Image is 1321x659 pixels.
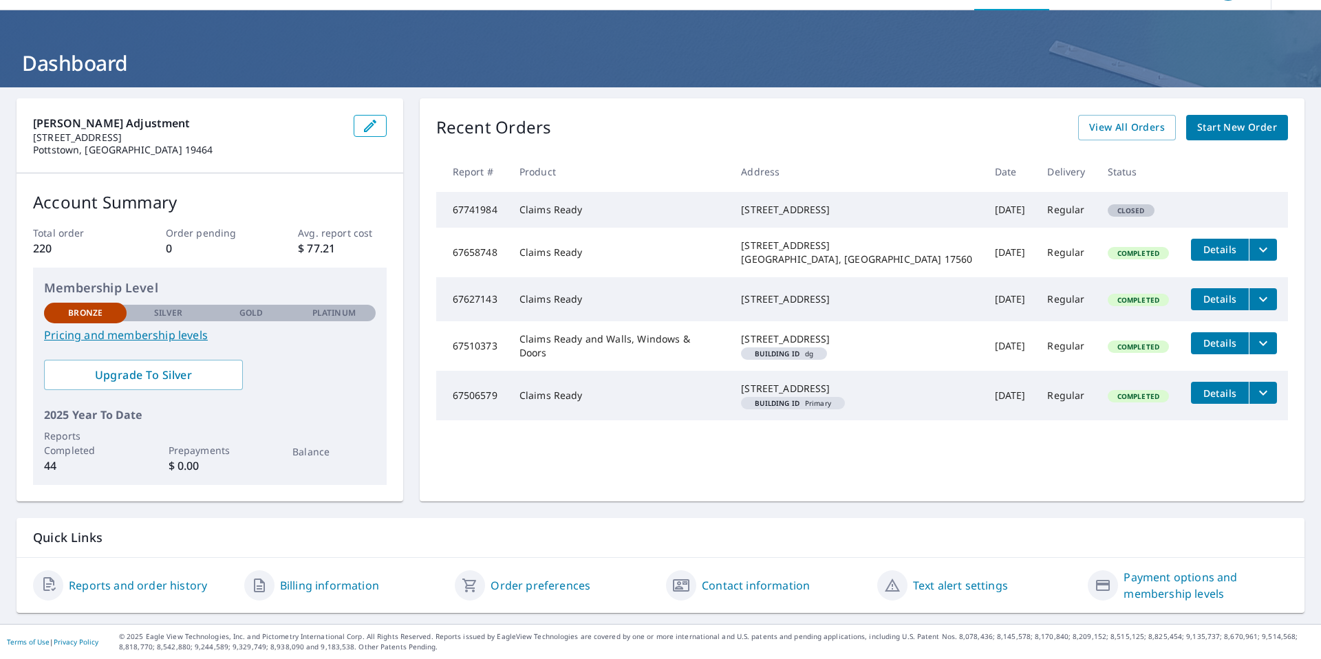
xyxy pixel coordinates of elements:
td: Claims Ready [508,371,730,420]
span: Completed [1109,342,1168,352]
p: Quick Links [33,529,1288,546]
div: [STREET_ADDRESS] [741,382,972,396]
a: Privacy Policy [54,637,98,647]
button: filesDropdownBtn-67627143 [1249,288,1277,310]
div: [STREET_ADDRESS] [GEOGRAPHIC_DATA], [GEOGRAPHIC_DATA] 17560 [741,239,972,266]
p: Total order [33,226,121,240]
td: Regular [1036,192,1096,228]
span: View All Orders [1089,119,1165,136]
span: Closed [1109,206,1153,215]
td: [DATE] [984,277,1037,321]
p: Avg. report cost [298,226,386,240]
span: Primary [747,400,839,407]
th: Report # [436,151,508,192]
td: 67627143 [436,277,508,321]
span: Completed [1109,248,1168,258]
td: [DATE] [984,321,1037,371]
td: [DATE] [984,228,1037,277]
td: 67741984 [436,192,508,228]
p: Order pending [166,226,254,240]
p: Bronze [68,307,103,319]
td: Claims Ready [508,192,730,228]
td: Regular [1036,321,1096,371]
p: $ 77.21 [298,240,386,257]
span: Completed [1109,295,1168,305]
h1: Dashboard [17,49,1304,77]
td: Regular [1036,228,1096,277]
p: | [7,638,98,646]
span: Details [1199,243,1241,256]
button: detailsBtn-67658748 [1191,239,1249,261]
button: detailsBtn-67506579 [1191,382,1249,404]
th: Product [508,151,730,192]
button: detailsBtn-67510373 [1191,332,1249,354]
div: [STREET_ADDRESS] [741,203,972,217]
td: 67510373 [436,321,508,371]
p: Membership Level [44,279,376,297]
p: Prepayments [169,443,251,457]
span: Start New Order [1197,119,1277,136]
th: Date [984,151,1037,192]
a: Text alert settings [913,577,1008,594]
p: Reports Completed [44,429,127,457]
p: 44 [44,457,127,474]
th: Status [1097,151,1180,192]
a: Start New Order [1186,115,1288,140]
p: Balance [292,444,375,459]
td: 67506579 [436,371,508,420]
a: Reports and order history [69,577,207,594]
td: [DATE] [984,192,1037,228]
p: [STREET_ADDRESS] [33,131,343,144]
a: Payment options and membership levels [1124,569,1288,602]
p: 220 [33,240,121,257]
a: Terms of Use [7,637,50,647]
p: © 2025 Eagle View Technologies, Inc. and Pictometry International Corp. All Rights Reserved. Repo... [119,631,1314,652]
p: Account Summary [33,190,387,215]
p: $ 0.00 [169,457,251,474]
td: Regular [1036,277,1096,321]
a: Upgrade To Silver [44,360,243,390]
button: filesDropdownBtn-67658748 [1249,239,1277,261]
div: [STREET_ADDRESS] [741,332,972,346]
span: Details [1199,292,1241,305]
p: Recent Orders [436,115,552,140]
td: Claims Ready and Walls, Windows & Doors [508,321,730,371]
th: Delivery [1036,151,1096,192]
p: Pottstown, [GEOGRAPHIC_DATA] 19464 [33,144,343,156]
td: [DATE] [984,371,1037,420]
p: Gold [239,307,263,319]
p: [PERSON_NAME] Adjustment [33,115,343,131]
button: filesDropdownBtn-67506579 [1249,382,1277,404]
p: 2025 Year To Date [44,407,376,423]
a: View All Orders [1078,115,1176,140]
p: Silver [154,307,183,319]
span: Details [1199,387,1241,400]
em: Building ID [755,400,799,407]
p: Platinum [312,307,356,319]
td: Regular [1036,371,1096,420]
span: Completed [1109,391,1168,401]
span: Upgrade To Silver [55,367,232,382]
a: Order preferences [491,577,590,594]
a: Billing information [280,577,379,594]
span: Details [1199,336,1241,349]
button: detailsBtn-67627143 [1191,288,1249,310]
td: 67658748 [436,228,508,277]
td: Claims Ready [508,277,730,321]
em: Building ID [755,350,799,357]
a: Contact information [702,577,810,594]
th: Address [730,151,983,192]
button: filesDropdownBtn-67510373 [1249,332,1277,354]
p: 0 [166,240,254,257]
span: dg [747,350,821,357]
a: Pricing and membership levels [44,327,376,343]
td: Claims Ready [508,228,730,277]
div: [STREET_ADDRESS] [741,292,972,306]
